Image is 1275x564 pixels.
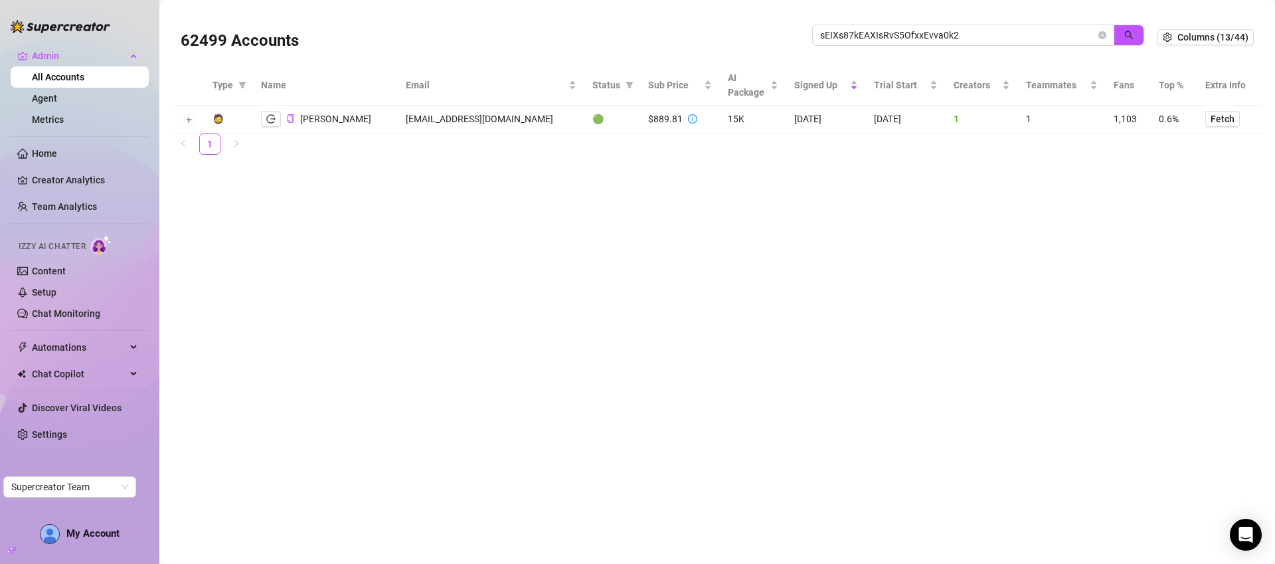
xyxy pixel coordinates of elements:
span: Columns (13/44) [1177,32,1248,43]
span: build [7,545,16,555]
span: Signed Up [794,78,847,92]
span: Automations [32,337,126,358]
span: 1 [1026,114,1031,124]
a: 1 [200,134,220,154]
span: Fetch [1211,114,1234,124]
a: Discover Viral Videos [32,403,122,413]
a: Agent [32,93,57,104]
span: setting [1163,33,1172,42]
th: Email [398,65,584,106]
button: logout [261,111,281,127]
span: copy [286,114,295,123]
span: filter [236,75,249,95]
h3: 62499 Accounts [181,31,299,52]
span: Creators [954,78,999,92]
td: [DATE] [866,106,946,134]
span: My Account [66,527,120,539]
a: Creator Analytics [32,169,138,191]
button: Expand row [183,115,194,126]
span: Type [212,78,233,92]
span: Email [406,78,566,92]
span: 🟢 [592,114,604,124]
th: Name [253,65,398,106]
span: logout [266,114,276,124]
span: thunderbolt [17,342,28,353]
span: 0.6% [1159,114,1179,124]
span: Chat Copilot [32,363,126,385]
span: filter [626,81,634,89]
a: Metrics [32,114,64,125]
th: Teammates [1018,65,1106,106]
span: filter [238,81,246,89]
th: Signed Up [786,65,866,106]
a: Team Analytics [32,201,97,212]
div: 🧔 [212,112,224,126]
a: Home [32,148,57,159]
th: AI Package [720,65,786,106]
img: AD_cMMTxCeTpmN1d5MnKJ1j-_uXZCpTKapSSqNGg4PyXtR_tCW7gZXTNmFz2tpVv9LSyNV7ff1CaS4f4q0HLYKULQOwoM5GQR... [41,525,59,543]
th: Trial Start [866,65,946,106]
span: Admin [32,45,126,66]
a: Chat Monitoring [32,308,100,319]
th: Fans [1106,65,1150,106]
button: right [226,134,247,155]
span: Trial Start [874,78,927,92]
input: Search by UID / Name / Email / Creator Username [820,28,1096,43]
span: Status [592,78,620,92]
span: search [1124,31,1134,40]
a: Setup [32,287,56,298]
a: Settings [32,429,67,440]
button: left [173,134,194,155]
li: 1 [199,134,220,155]
td: [DATE] [786,106,866,134]
span: right [232,140,240,147]
td: 15K [720,106,786,134]
img: AI Chatter [91,235,112,254]
button: close-circle [1098,31,1106,39]
span: Izzy AI Chatter [19,240,86,253]
img: Chat Copilot [17,369,26,379]
a: All Accounts [32,72,84,82]
span: 1,103 [1114,114,1137,124]
div: Open Intercom Messenger [1230,519,1262,551]
span: info-circle [688,114,697,124]
th: Top % [1151,65,1197,106]
li: Next Page [226,134,247,155]
span: [PERSON_NAME] [300,114,371,124]
span: AI Package [728,70,768,100]
th: Sub Price [640,65,720,106]
span: crown [17,50,28,61]
span: left [179,140,187,147]
span: Supercreator Team [11,477,128,497]
th: Creators [946,65,1018,106]
a: Content [32,266,66,276]
button: Fetch [1205,111,1240,127]
span: Teammates [1026,78,1088,92]
span: Sub Price [648,78,701,92]
button: Columns (13/44) [1157,29,1254,45]
li: Previous Page [173,134,194,155]
div: $889.81 [648,112,683,126]
td: [EMAIL_ADDRESS][DOMAIN_NAME] [398,106,584,134]
button: Copy Account UID [286,114,295,124]
span: filter [623,75,636,95]
img: logo-BBDzfeDw.svg [11,20,110,33]
th: Extra Info [1197,65,1262,106]
span: 1 [954,114,959,124]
